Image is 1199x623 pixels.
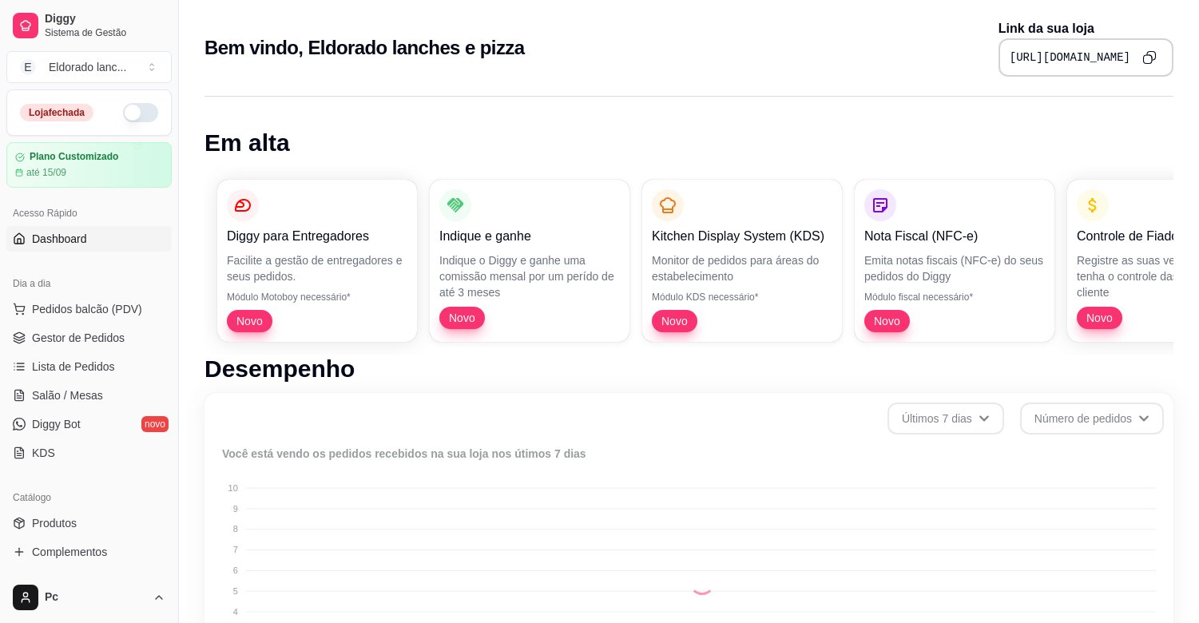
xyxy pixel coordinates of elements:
[652,227,832,246] p: Kitchen Display System (KDS)
[652,291,832,304] p: Módulo KDS necessário*
[228,483,238,493] tspan: 10
[233,586,238,596] tspan: 5
[867,313,907,329] span: Novo
[6,440,172,466] a: KDS
[26,166,66,179] article: até 15/09
[6,539,172,565] a: Complementos
[430,180,629,342] button: Indique e ganheIndique o Diggy e ganhe uma comissão mensal por um perído de até 3 mesesNovo
[642,180,842,342] button: Kitchen Display System (KDS)Monitor de pedidos para áreas do estabelecimentoMódulo KDS necessário...
[233,545,238,554] tspan: 7
[49,59,126,75] div: Eldorado lanc ...
[443,310,482,326] span: Novo
[6,271,172,296] div: Dia a dia
[45,26,165,39] span: Sistema de Gestão
[233,565,238,575] tspan: 6
[230,313,269,329] span: Novo
[864,291,1045,304] p: Módulo fiscal necessário*
[32,330,125,346] span: Gestor de Pedidos
[6,578,172,617] button: Pc
[439,252,620,300] p: Indique o Diggy e ganhe uma comissão mensal por um perído de até 3 meses
[45,590,146,605] span: Pc
[32,515,77,531] span: Produtos
[655,313,694,329] span: Novo
[45,12,165,26] span: Diggy
[233,504,238,514] tspan: 9
[6,354,172,379] a: Lista de Pedidos
[855,180,1054,342] button: Nota Fiscal (NFC-e)Emita notas fiscais (NFC-e) do seus pedidos do DiggyMódulo fiscal necessário*Novo
[204,355,1173,383] h1: Desempenho
[6,325,172,351] a: Gestor de Pedidos
[6,226,172,252] a: Dashboard
[999,19,1173,38] p: Link da sua loja
[204,35,524,61] h2: Bem vindo, Eldorado lanches e pizza
[20,59,36,75] span: E
[6,142,172,188] a: Plano Customizadoaté 15/09
[6,510,172,536] a: Produtos
[689,569,715,595] div: Loading
[887,403,1004,435] button: Últimos 7 dias
[217,180,417,342] button: Diggy para EntregadoresFacilite a gestão de entregadores e seus pedidos.Módulo Motoboy necessário...
[30,151,118,163] article: Plano Customizado
[233,524,238,534] tspan: 8
[222,447,586,460] text: Você está vendo os pedidos recebidos na sua loja nos útimos 7 dias
[204,129,1173,157] h1: Em alta
[32,445,55,461] span: KDS
[32,387,103,403] span: Salão / Mesas
[233,607,238,617] tspan: 4
[6,200,172,226] div: Acesso Rápido
[6,296,172,322] button: Pedidos balcão (PDV)
[1010,50,1130,65] pre: [URL][DOMAIN_NAME]
[439,227,620,246] p: Indique e ganhe
[1137,45,1162,70] button: Copy to clipboard
[123,103,158,122] button: Alterar Status
[32,544,107,560] span: Complementos
[32,301,142,317] span: Pedidos balcão (PDV)
[227,291,407,304] p: Módulo Motoboy necessário*
[652,252,832,284] p: Monitor de pedidos para áreas do estabelecimento
[32,416,81,432] span: Diggy Bot
[227,252,407,284] p: Facilite a gestão de entregadores e seus pedidos.
[6,485,172,510] div: Catálogo
[864,227,1045,246] p: Nota Fiscal (NFC-e)
[864,252,1045,284] p: Emita notas fiscais (NFC-e) do seus pedidos do Diggy
[227,227,407,246] p: Diggy para Entregadores
[6,411,172,437] a: Diggy Botnovo
[6,51,172,83] button: Select a team
[6,383,172,408] a: Salão / Mesas
[32,359,115,375] span: Lista de Pedidos
[1020,403,1164,435] button: Número de pedidos
[32,231,87,247] span: Dashboard
[6,6,172,45] a: DiggySistema de Gestão
[1080,310,1119,326] span: Novo
[20,104,93,121] div: Loja fechada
